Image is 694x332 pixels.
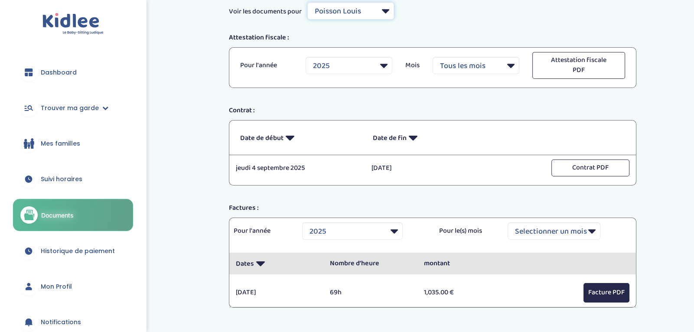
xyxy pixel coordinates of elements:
[234,226,289,236] p: Pour l'année
[330,287,411,298] p: 69h
[439,226,495,236] p: Pour le(s) mois
[222,203,643,213] div: Factures :
[13,235,133,267] a: Historique de paiement
[13,271,133,302] a: Mon Profil
[13,57,133,88] a: Dashboard
[13,163,133,195] a: Suivi horaires
[41,282,72,291] span: Mon Profil
[583,288,629,297] a: Facture PDF
[229,7,302,17] span: Voir les documents pour
[41,68,77,77] span: Dashboard
[13,92,133,124] a: Trouver ma garde
[236,287,317,298] p: [DATE]
[583,283,629,303] button: Facture PDF
[41,175,82,184] span: Suivi horaires
[13,199,133,231] a: Documents
[41,247,115,256] span: Historique de paiement
[42,13,104,35] img: logo.svg
[424,287,505,298] p: 1,035.00 €
[240,60,293,71] p: Pour l'année
[330,258,411,269] p: Nombre d’heure
[551,159,629,176] button: Contrat PDF
[13,128,133,159] a: Mes familles
[41,318,81,327] span: Notifications
[236,163,358,173] p: jeudi 4 septembre 2025
[373,127,492,148] p: Date de fin
[41,211,74,220] span: Documents
[405,60,420,71] p: Mois
[41,104,99,113] span: Trouver ma garde
[551,163,629,173] a: Contrat PDF
[222,33,643,43] div: Attestation fiscale :
[532,52,625,79] button: Attestation fiscale PDF
[236,253,317,274] p: Dates
[240,127,360,148] p: Date de début
[222,105,643,116] div: Contrat :
[41,139,80,148] span: Mes familles
[371,163,494,173] p: [DATE]
[424,258,505,269] p: montant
